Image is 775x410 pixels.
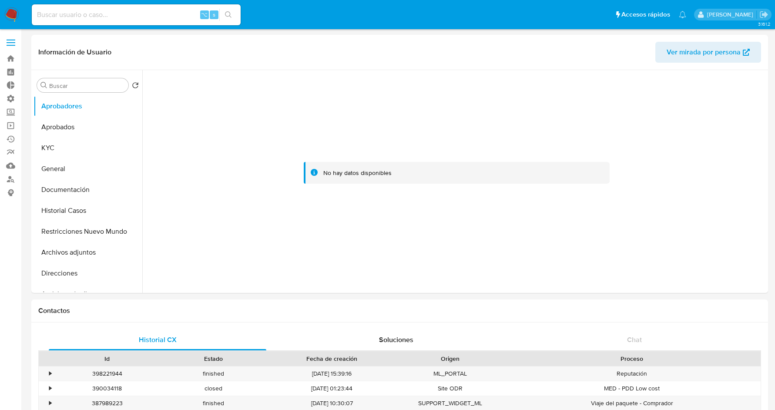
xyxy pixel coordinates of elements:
[621,10,670,19] span: Accesos rápidos
[34,263,142,284] button: Direcciones
[34,96,142,117] button: Aprobadores
[49,399,51,407] div: •
[161,381,267,396] div: closed
[201,10,208,19] span: ⌥
[34,158,142,179] button: General
[161,366,267,381] div: finished
[267,366,397,381] div: [DATE] 15:39:16
[510,354,755,363] div: Proceso
[627,335,642,345] span: Chat
[139,335,177,345] span: Historial CX
[679,11,686,18] a: Notificaciones
[49,370,51,378] div: •
[397,366,503,381] div: ML_PORTAL
[503,366,761,381] div: Reputación
[267,381,397,396] div: [DATE] 01:23:44
[60,354,154,363] div: Id
[379,335,413,345] span: Soluciones
[759,10,768,19] a: Salir
[132,82,139,91] button: Volver al orden por defecto
[707,10,756,19] p: jessica.fukman@mercadolibre.com
[34,242,142,263] button: Archivos adjuntos
[34,284,142,305] button: Anticipos de dinero
[273,354,391,363] div: Fecha de creación
[34,117,142,138] button: Aprobados
[503,381,761,396] div: MED - PDD Low cost
[34,221,142,242] button: Restricciones Nuevo Mundo
[34,179,142,200] button: Documentación
[54,366,161,381] div: 398221944
[167,354,261,363] div: Estado
[655,42,761,63] button: Ver mirada por persona
[54,381,161,396] div: 390034118
[32,9,241,20] input: Buscar usuario o caso...
[38,48,111,57] h1: Información de Usuario
[213,10,215,19] span: s
[38,306,761,315] h1: Contactos
[34,138,142,158] button: KYC
[667,42,741,63] span: Ver mirada por persona
[397,381,503,396] div: Site ODR
[40,82,47,89] button: Buscar
[403,354,497,363] div: Origen
[219,9,237,21] button: search-icon
[34,200,142,221] button: Historial Casos
[49,384,51,393] div: •
[49,82,125,90] input: Buscar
